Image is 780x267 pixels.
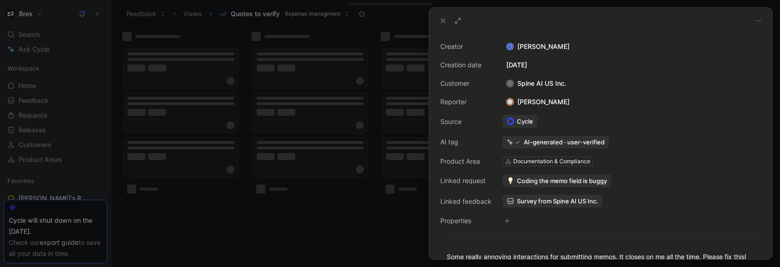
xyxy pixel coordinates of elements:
div: Linked feedback [440,196,492,207]
div: [DATE] [503,59,761,71]
div: Some really annoying interactions for submitting memos. It closes on me all the time. Please fix ... [447,252,755,261]
div: A [507,44,513,50]
div: Spine AI US Inc. [503,78,570,89]
div: Creation date [440,59,492,71]
span: Survey from Spine AI US Inc. [517,197,598,205]
div: Customer [440,78,492,89]
button: 💡Coding the memo field is buggy [503,174,611,187]
a: Survey from Spine AI US Inc. [503,195,602,208]
div: [PERSON_NAME] [503,41,761,52]
div: Source [440,116,492,127]
div: Creator [440,41,492,52]
img: 💡 [507,177,514,184]
div: AI-generated · user-verified [524,138,605,146]
span: Coding the memo field is buggy [517,177,607,185]
img: avatar [507,99,513,105]
div: [PERSON_NAME] [503,96,573,107]
div: Reporter [440,96,492,107]
div: Product Area [440,156,492,167]
div: Documentation & Compliance [513,157,590,166]
div: AI tag [440,136,492,148]
div: C [506,80,514,87]
div: Properties [440,215,492,226]
div: Linked request [440,175,492,186]
a: Cycle [503,115,537,128]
